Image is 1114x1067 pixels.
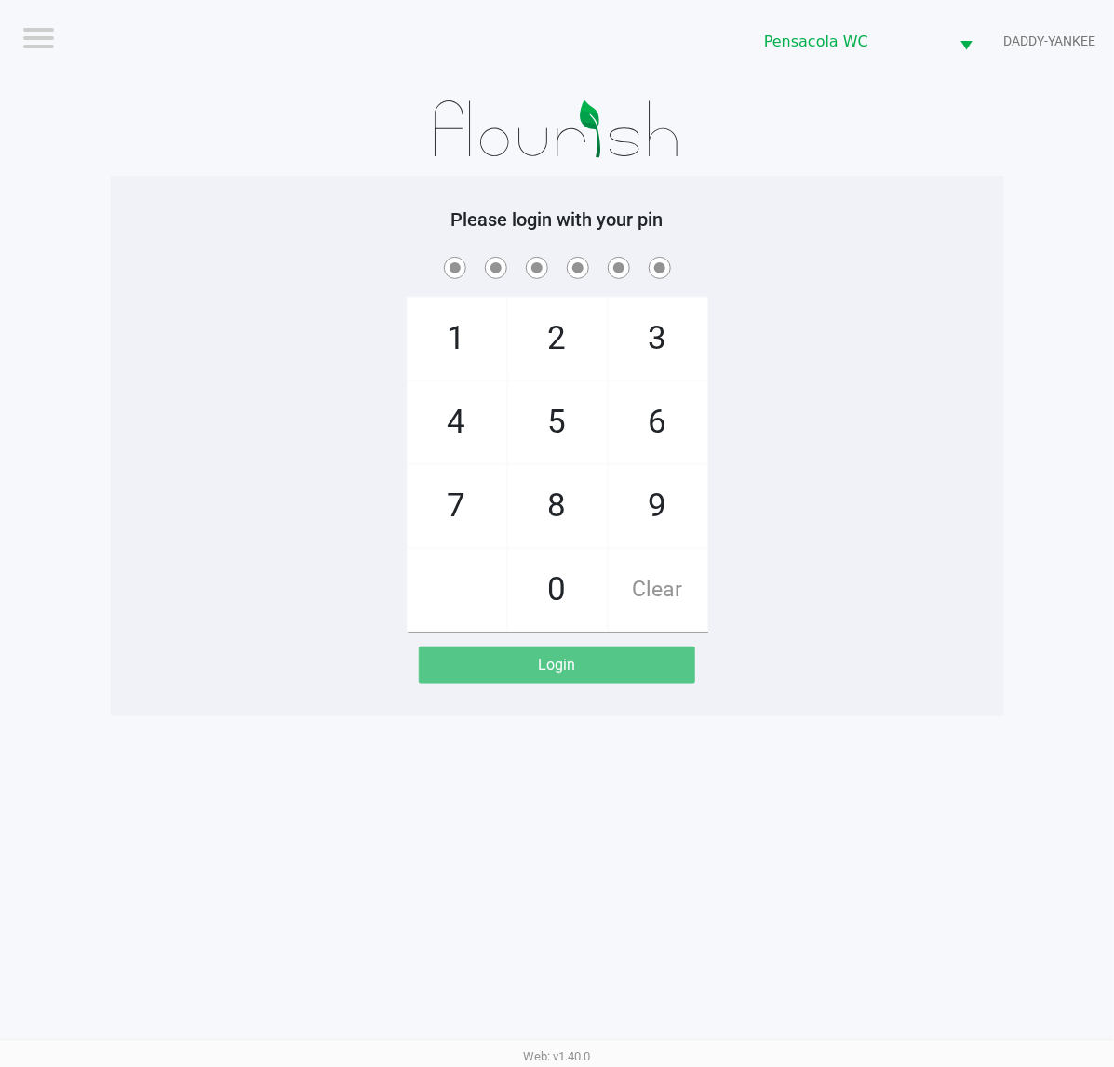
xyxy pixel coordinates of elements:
[508,381,607,463] span: 5
[609,298,707,380] span: 3
[125,208,990,231] h5: Please login with your pin
[948,20,984,63] button: Select
[408,381,506,463] span: 4
[508,549,607,631] span: 0
[408,465,506,547] span: 7
[609,465,707,547] span: 9
[408,298,506,380] span: 1
[1003,32,1095,51] span: DADDY-YANKEE
[764,31,937,53] span: Pensacola WC
[508,465,607,547] span: 8
[508,298,607,380] span: 2
[609,381,707,463] span: 6
[524,1049,591,1063] span: Web: v1.40.0
[609,549,707,631] span: Clear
